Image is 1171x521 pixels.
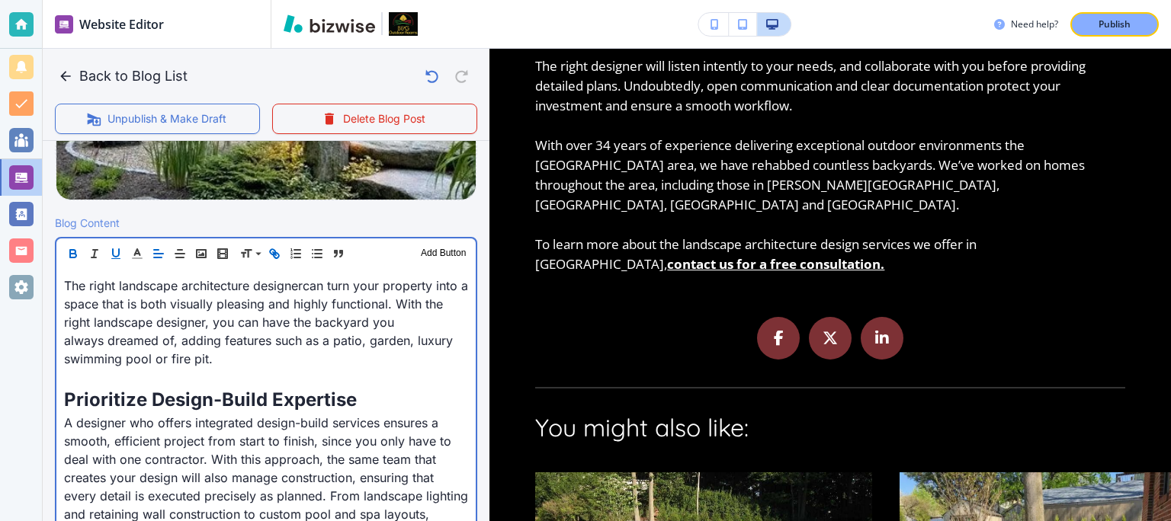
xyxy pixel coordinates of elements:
button: Back to Blog List [55,61,194,91]
div: Featured Top MediaCrop [55,77,477,199]
img: 9a5a20b6f0c12163516065a6ffbc3b9b.jpg [56,103,476,200]
p: To learn more about the landscape architecture design services we offer in [GEOGRAPHIC_DATA], [535,235,1125,274]
img: editor icon [55,15,73,34]
h2: Blog Content [55,215,120,231]
p: Publish [1099,18,1131,31]
p: With over 34 years of experience delivering exceptional outdoor environments the [GEOGRAPHIC_DATA... [535,136,1125,215]
a: contact us for a free consultation. [667,255,884,273]
span: Prioritize Design-Build Expertise [64,388,357,411]
span: always dreamed of, adding features such as a patio, garden, luxury swimming pool or fire pit. [64,333,457,366]
h4: You might also like: [535,413,1171,442]
button: Delete Blog Post [272,104,477,134]
h3: Need help? [1011,18,1058,31]
span: can turn your property into a space that is both visually pleasing and highly functional. With th... [64,278,472,330]
button: Publish [1070,12,1159,37]
p: The right designer will listen intently to your needs, and collaborate with you before providing ... [535,56,1125,116]
button: Unpublish & Make Draft [55,104,260,134]
p: The right landscape architecture designer [64,276,468,331]
h2: Website Editor [79,15,164,34]
button: Add Button [417,245,470,263]
img: Your Logo [389,12,418,37]
img: Bizwise Logo [284,14,375,33]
